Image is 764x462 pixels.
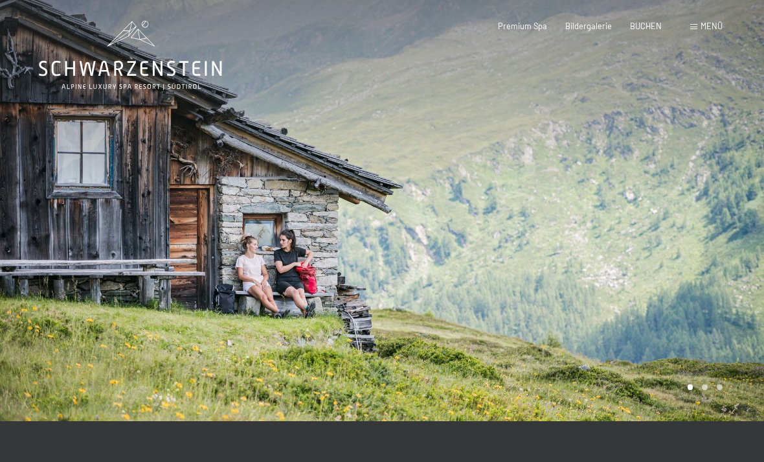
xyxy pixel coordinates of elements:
[630,21,662,31] a: BUCHEN
[702,384,708,390] div: Carousel Page 2
[683,384,723,390] div: Carousel Pagination
[565,21,612,31] a: Bildergalerie
[688,384,693,390] div: Carousel Page 1 (Current Slide)
[498,21,547,31] a: Premium Spa
[717,384,723,390] div: Carousel Page 3
[701,21,723,31] span: Menü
